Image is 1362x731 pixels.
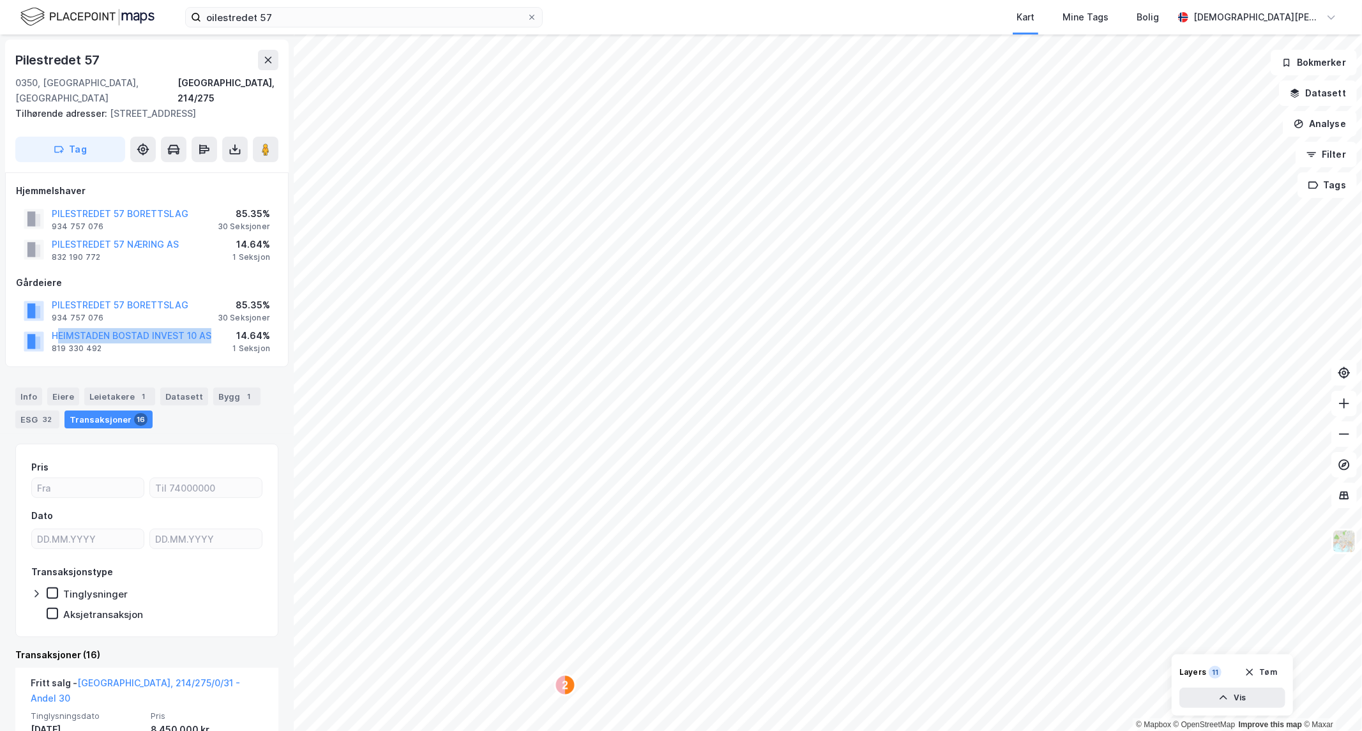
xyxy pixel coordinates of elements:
div: [DEMOGRAPHIC_DATA][PERSON_NAME] [1193,10,1321,25]
div: ESG [15,411,59,428]
div: Transaksjoner (16) [15,647,278,663]
div: Fritt salg - [31,675,263,711]
a: OpenStreetMap [1174,720,1236,729]
div: Gårdeiere [16,275,278,290]
div: 0350, [GEOGRAPHIC_DATA], [GEOGRAPHIC_DATA] [15,75,178,106]
div: 30 Seksjoner [218,222,270,232]
div: 1 [137,390,150,403]
a: Improve this map [1239,720,1302,729]
div: 16 [134,413,148,426]
button: Tags [1298,172,1357,198]
div: 14.64% [232,237,270,252]
iframe: Chat Widget [1298,670,1362,731]
input: DD.MM.YYYY [32,529,144,548]
div: Kontrollprogram for chat [1298,670,1362,731]
button: Bokmerker [1271,50,1357,75]
input: DD.MM.YYYY [150,529,262,548]
div: Info [15,388,42,405]
div: 85.35% [218,298,270,313]
div: 32 [40,413,54,426]
div: 14.64% [232,328,270,343]
input: Fra [32,478,144,497]
button: Datasett [1279,80,1357,106]
div: 934 757 076 [52,313,103,323]
div: Transaksjonstype [31,564,113,580]
img: Z [1332,529,1356,554]
div: Datasett [160,388,208,405]
a: [GEOGRAPHIC_DATA], 214/275/0/31 - Andel 30 [31,677,240,704]
button: Vis [1179,688,1285,708]
input: Til 74000000 [150,478,262,497]
div: Leietakere [84,388,155,405]
div: Dato [31,508,53,524]
div: Eiere [47,388,79,405]
input: Søk på adresse, matrikkel, gårdeiere, leietakere eller personer [201,8,527,27]
div: Layers [1179,667,1206,677]
div: Transaksjoner [64,411,153,428]
div: Pilestredet 57 [15,50,102,70]
button: Analyse [1283,111,1357,137]
div: Hjemmelshaver [16,183,278,199]
div: Map marker [555,675,575,695]
div: Kart [1017,10,1034,25]
a: Mapbox [1136,720,1171,729]
div: 832 190 772 [52,252,100,262]
div: Pris [31,460,49,475]
div: 1 Seksjon [232,343,270,354]
div: Tinglysninger [63,588,128,600]
div: Aksjetransaksjon [63,608,143,621]
div: [GEOGRAPHIC_DATA], 214/275 [178,75,278,106]
div: 85.35% [218,206,270,222]
img: logo.f888ab2527a4732fd821a326f86c7f29.svg [20,6,155,28]
div: 819 330 492 [52,343,102,354]
div: Mine Tags [1063,10,1109,25]
span: Tilhørende adresser: [15,108,110,119]
span: Tinglysningsdato [31,711,143,721]
button: Tøm [1236,662,1285,682]
div: Bygg [213,388,261,405]
div: 1 Seksjon [232,252,270,262]
div: 1 [243,390,255,403]
span: Pris [151,711,263,721]
div: 934 757 076 [52,222,103,232]
button: Filter [1296,142,1357,167]
div: 11 [1209,666,1222,679]
button: Tag [15,137,125,162]
text: 2 [563,680,568,691]
div: 30 Seksjoner [218,313,270,323]
div: Bolig [1137,10,1159,25]
div: [STREET_ADDRESS] [15,106,268,121]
